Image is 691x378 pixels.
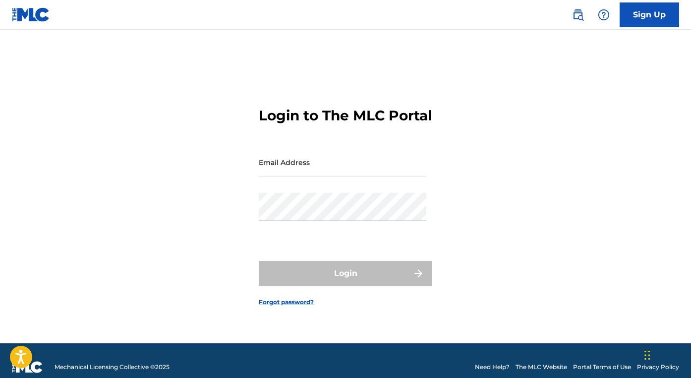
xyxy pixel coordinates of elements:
a: Privacy Policy [637,363,679,372]
a: Public Search [568,5,588,25]
img: logo [12,361,43,373]
a: Forgot password? [259,298,314,307]
a: The MLC Website [516,363,567,372]
a: Need Help? [475,363,510,372]
a: Sign Up [620,2,679,27]
div: Help [594,5,614,25]
iframe: Chat Widget [641,330,691,378]
div: Drag [644,340,650,370]
a: Portal Terms of Use [573,363,631,372]
img: help [598,9,610,21]
img: MLC Logo [12,7,50,22]
h3: Login to The MLC Portal [259,107,432,124]
span: Mechanical Licensing Collective © 2025 [55,363,170,372]
img: search [572,9,584,21]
